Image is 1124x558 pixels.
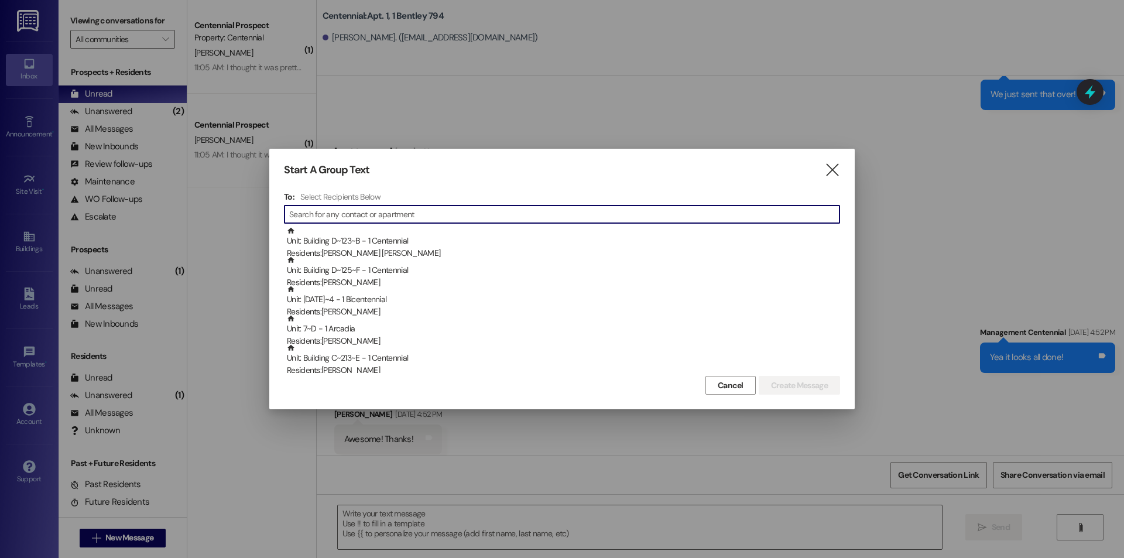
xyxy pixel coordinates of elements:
[284,191,294,202] h3: To:
[287,306,840,318] div: Residents: [PERSON_NAME]
[284,227,840,256] div: Unit: Building D~123~B - 1 CentennialResidents:[PERSON_NAME] [PERSON_NAME]
[287,256,840,289] div: Unit: Building D~125~F - 1 Centennial
[287,364,840,376] div: Residents: [PERSON_NAME]
[284,314,840,344] div: Unit: 7~D - 1 ArcadiaResidents:[PERSON_NAME]
[284,256,840,285] div: Unit: Building D~125~F - 1 CentennialResidents:[PERSON_NAME]
[287,227,840,260] div: Unit: Building D~123~B - 1 Centennial
[771,379,828,392] span: Create Message
[287,344,840,377] div: Unit: Building C~213~E - 1 Centennial
[287,247,840,259] div: Residents: [PERSON_NAME] [PERSON_NAME]
[718,379,743,392] span: Cancel
[300,191,381,202] h4: Select Recipients Below
[284,163,369,177] h3: Start A Group Text
[287,276,840,289] div: Residents: [PERSON_NAME]
[759,376,840,395] button: Create Message
[289,206,839,222] input: Search for any contact or apartment
[705,376,756,395] button: Cancel
[287,314,840,348] div: Unit: 7~D - 1 Arcadia
[284,344,840,373] div: Unit: Building C~213~E - 1 CentennialResidents:[PERSON_NAME]
[824,164,840,176] i: 
[287,285,840,319] div: Unit: [DATE]~4 - 1 Bicentennial
[287,335,840,347] div: Residents: [PERSON_NAME]
[284,285,840,314] div: Unit: [DATE]~4 - 1 BicentennialResidents:[PERSON_NAME]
